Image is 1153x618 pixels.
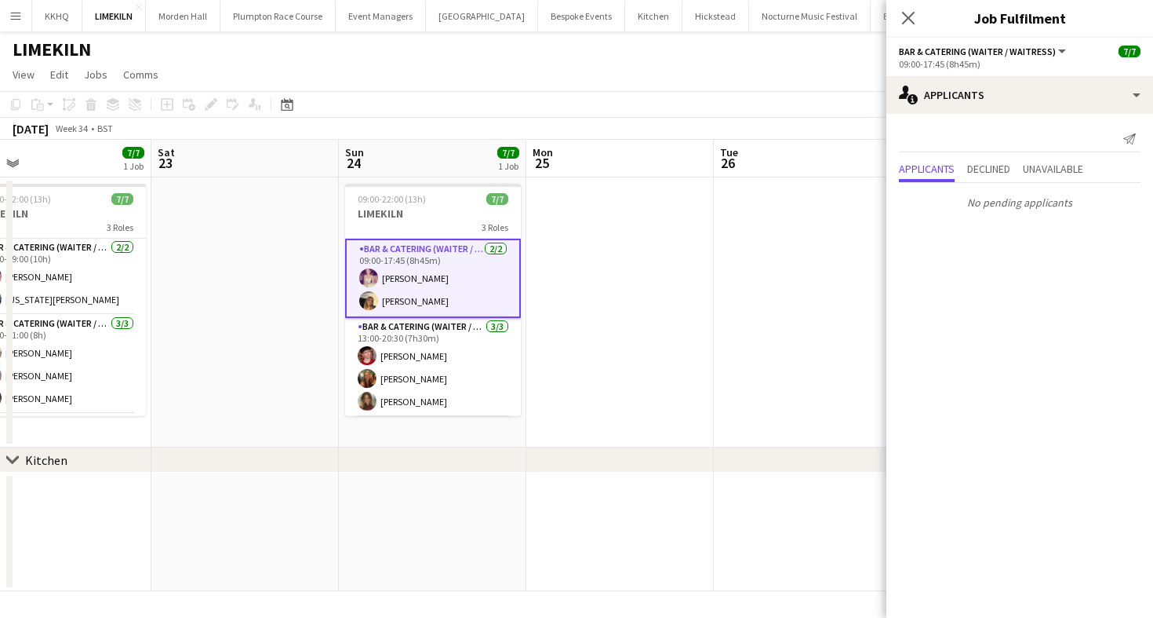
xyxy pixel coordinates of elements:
span: 7/7 [122,147,144,159]
span: View [13,68,35,82]
span: Applicants [899,163,955,174]
div: BST [97,123,113,134]
button: KKHQ [32,1,82,31]
span: 25 [530,154,553,172]
button: Kitchen [625,1,682,31]
a: Comms [117,64,165,85]
span: Jobs [84,68,107,82]
span: Mon [533,145,553,159]
span: Edit [50,68,68,82]
div: 09:00-17:45 (8h45m) [899,58,1140,70]
app-job-card: 09:00-22:00 (13h)7/7LIMEKILN3 RolesBar & Catering (Waiter / waitress)2/209:00-17:45 (8h45m)[PERSO... [345,184,521,416]
button: Events [871,1,923,31]
button: Nocturne Music Festival [749,1,871,31]
span: Sun [345,145,364,159]
button: LIMEKILN [82,1,146,31]
div: [DATE] [13,121,49,137]
span: 23 [155,154,175,172]
button: Bar & Catering (Waiter / waitress) [899,46,1068,57]
app-card-role: Bar & Catering (Waiter / waitress)2/209:00-17:45 (8h45m)[PERSON_NAME][PERSON_NAME] [345,239,521,318]
button: Morden Hall [146,1,220,31]
div: 1 Job [498,160,518,172]
app-card-role: Bar & Catering (Waiter / waitress)3/313:00-20:30 (7h30m)[PERSON_NAME][PERSON_NAME][PERSON_NAME] [345,318,521,417]
div: Kitchen [25,452,67,468]
span: Week 34 [52,123,91,134]
h3: LIMEKILN [345,207,521,221]
a: View [6,64,41,85]
span: 7/7 [497,147,519,159]
span: Sat [158,145,175,159]
button: Bespoke Events [538,1,625,31]
span: 3 Roles [482,221,508,233]
span: Tue [720,145,738,159]
span: 7/7 [1118,46,1140,57]
span: 09:00-22:00 (13h) [358,193,426,205]
span: 7/7 [111,193,133,205]
h1: LIMEKILN [13,38,91,61]
button: Event Managers [336,1,426,31]
button: Plumpton Race Course [220,1,336,31]
h3: Job Fulfilment [886,8,1153,28]
p: No pending applicants [886,189,1153,216]
span: 7/7 [486,193,508,205]
span: Unavailable [1023,163,1083,174]
div: Applicants [886,76,1153,114]
span: Bar & Catering (Waiter / waitress) [899,46,1056,57]
button: [GEOGRAPHIC_DATA] [426,1,538,31]
span: Declined [967,163,1010,174]
span: 26 [718,154,738,172]
a: Edit [44,64,75,85]
span: Comms [123,68,158,82]
span: 24 [343,154,364,172]
div: 1 Job [123,160,144,172]
button: Hickstead [682,1,749,31]
span: 3 Roles [107,221,133,233]
a: Jobs [78,64,114,85]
